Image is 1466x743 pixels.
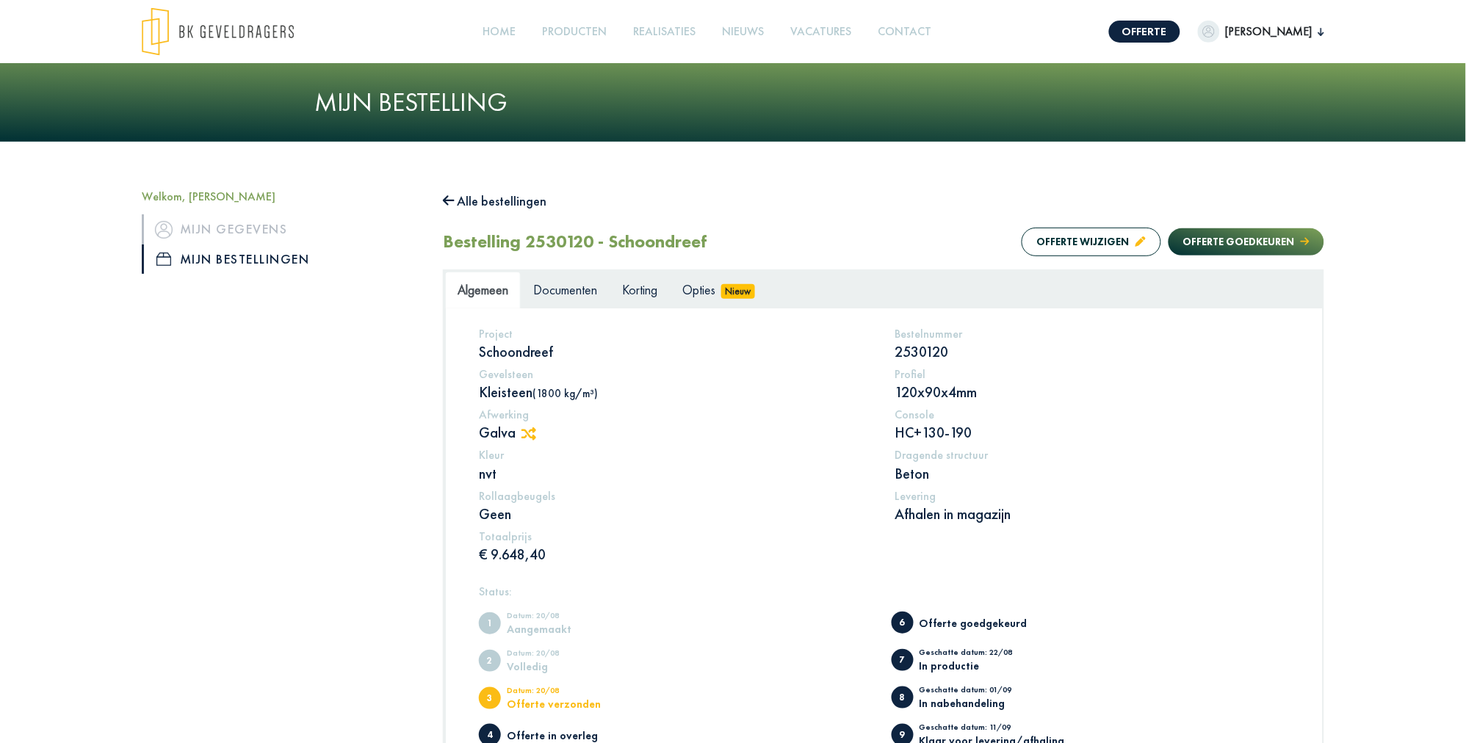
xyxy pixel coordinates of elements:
span: In nabehandeling [892,686,914,708]
a: iconMijn bestellingen [142,244,421,274]
h5: Dragende structuur [895,448,1290,462]
span: Korting [622,281,657,298]
span: In productie [892,649,914,671]
p: Schoondreef [479,342,873,361]
button: [PERSON_NAME] [1198,21,1324,43]
img: logo [142,7,294,56]
img: icon [155,221,173,239]
span: [PERSON_NAME] [1220,23,1318,40]
ul: Tabs [445,272,1322,308]
span: Aangemaakt [479,612,501,634]
h5: Status: [479,584,1289,598]
img: dummypic.png [1198,21,1220,43]
h5: Welkom, [PERSON_NAME] [142,189,421,203]
p: Beton [895,464,1290,483]
p: HC+130-190 [895,423,1290,442]
p: nvt [479,464,873,483]
h5: Profiel [895,367,1290,381]
div: Geschatte datum: 22/08 [920,648,1041,660]
h5: Levering [895,489,1290,503]
h5: Gevelsteen [479,367,873,381]
h5: Afwerking [479,407,873,421]
div: Offerte verzonden [507,698,628,709]
button: Offerte wijzigen [1022,228,1161,256]
img: icon [156,253,171,266]
h5: Bestelnummer [895,327,1290,341]
div: Offerte in overleg [507,730,628,741]
h5: Project [479,327,873,341]
p: Afhalen in magazijn [895,504,1290,523]
a: Offerte [1109,21,1180,43]
span: (1800 kg/m³) [532,386,598,400]
p: Geen [479,504,873,523]
p: 120x90x4mm [895,383,1290,402]
a: Nieuws [717,15,770,48]
span: Offerte verzonden [479,687,501,709]
span: Opties [682,281,715,298]
span: Algemeen [458,281,508,298]
span: Documenten [533,281,597,298]
h1: Mijn bestelling [314,87,1152,118]
div: In productie [920,660,1041,671]
a: Contact [873,15,938,48]
div: Offerte goedgekeurd [920,617,1041,628]
a: iconMijn gegevens [142,214,421,244]
div: Geschatte datum: 11/09 [920,723,1065,735]
h5: Rollaagbeugels [479,489,873,503]
button: Offerte goedkeuren [1169,228,1324,255]
div: Datum: 20/08 [507,649,628,661]
span: Nieuw [721,284,755,299]
p: Kleisteen [479,383,873,402]
a: Home [477,15,522,48]
h5: Totaalprijs [479,529,873,543]
p: € 9.648,40 [479,545,873,564]
div: In nabehandeling [920,697,1041,708]
a: Vacatures [785,15,858,48]
p: Galva [479,423,873,442]
h5: Console [895,407,1290,421]
div: Geschatte datum: 01/09 [920,686,1041,697]
div: Volledig [507,661,628,672]
div: Datum: 20/08 [507,612,628,623]
button: Alle bestellingen [443,189,547,213]
div: Datum: 20/08 [507,686,628,698]
div: Aangemaakt [507,623,628,634]
p: 2530120 [895,342,1290,361]
span: Offerte goedgekeurd [892,612,914,634]
h5: Kleur [479,448,873,462]
span: Volledig [479,650,501,672]
a: Realisaties [628,15,702,48]
a: Producten [537,15,613,48]
h2: Bestelling 2530120 - Schoondreef [443,231,707,253]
